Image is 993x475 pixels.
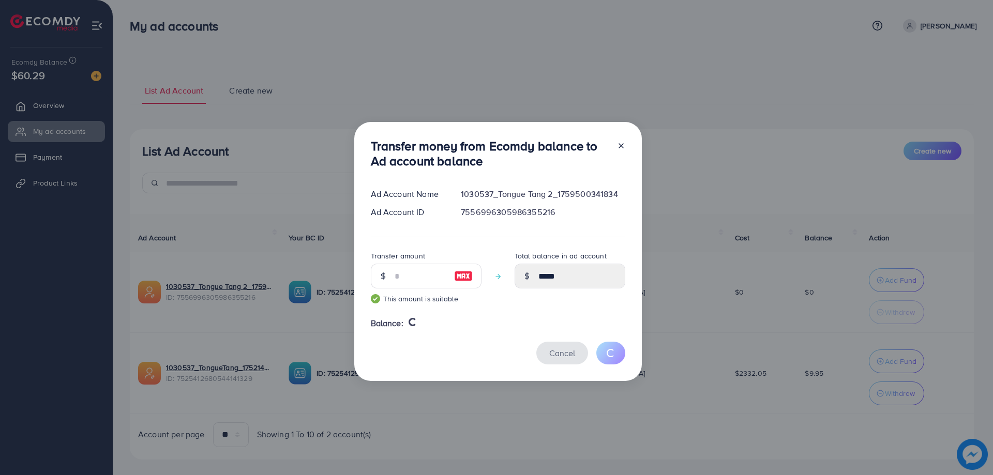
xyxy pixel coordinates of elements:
[371,317,403,329] span: Balance:
[453,188,633,200] div: 1030537_Tongue Tang 2_1759500341834
[536,342,588,364] button: Cancel
[549,347,575,359] span: Cancel
[363,206,453,218] div: Ad Account ID
[371,294,380,303] img: guide
[363,188,453,200] div: Ad Account Name
[371,251,425,261] label: Transfer amount
[371,294,482,304] small: This amount is suitable
[515,251,607,261] label: Total balance in ad account
[454,270,473,282] img: image
[371,139,609,168] h3: Transfer money from Ecomdy balance to Ad account balance
[453,206,633,218] div: 7556996305986355216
